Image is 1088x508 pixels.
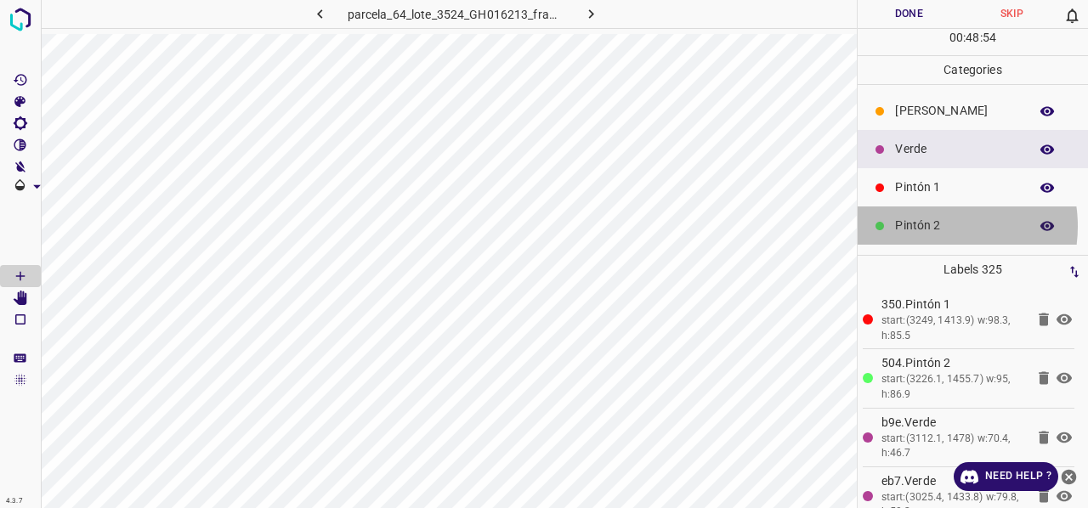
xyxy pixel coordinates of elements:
[881,372,1025,402] div: start:(3226.1, 1455.7) w:95, h:86.9
[858,130,1088,168] div: Verde
[983,29,996,47] p: 54
[858,56,1088,84] p: Categories
[858,206,1088,245] div: Pintón 2
[881,414,1025,432] p: b9e.Verde
[895,140,1020,158] p: Verde
[881,313,1025,343] div: start:(3249, 1413.9) w:98.3, h:85.5
[966,29,979,47] p: 48
[949,29,996,55] div: : :
[348,4,564,28] h6: parcela_64_lote_3524_GH016213_frame_00114_110276.jpg
[881,296,1025,313] p: 350.Pintón 1
[1058,462,1079,491] button: close-help
[881,354,1025,372] p: 504.Pintón 2
[949,29,963,47] p: 00
[858,168,1088,206] div: Pintón 1
[895,217,1020,234] p: Pintón 2
[863,256,1083,284] p: Labels 325
[881,432,1025,461] div: start:(3112.1, 1478) w:70.4, h:46.7
[895,102,1020,120] p: [PERSON_NAME]
[858,92,1088,130] div: [PERSON_NAME]
[954,462,1058,491] a: Need Help ?
[895,178,1020,196] p: Pintón 1
[5,4,36,35] img: logo
[881,472,1025,490] p: eb7.Verde
[858,245,1088,283] div: Pintón 3
[2,494,27,508] div: 4.3.7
